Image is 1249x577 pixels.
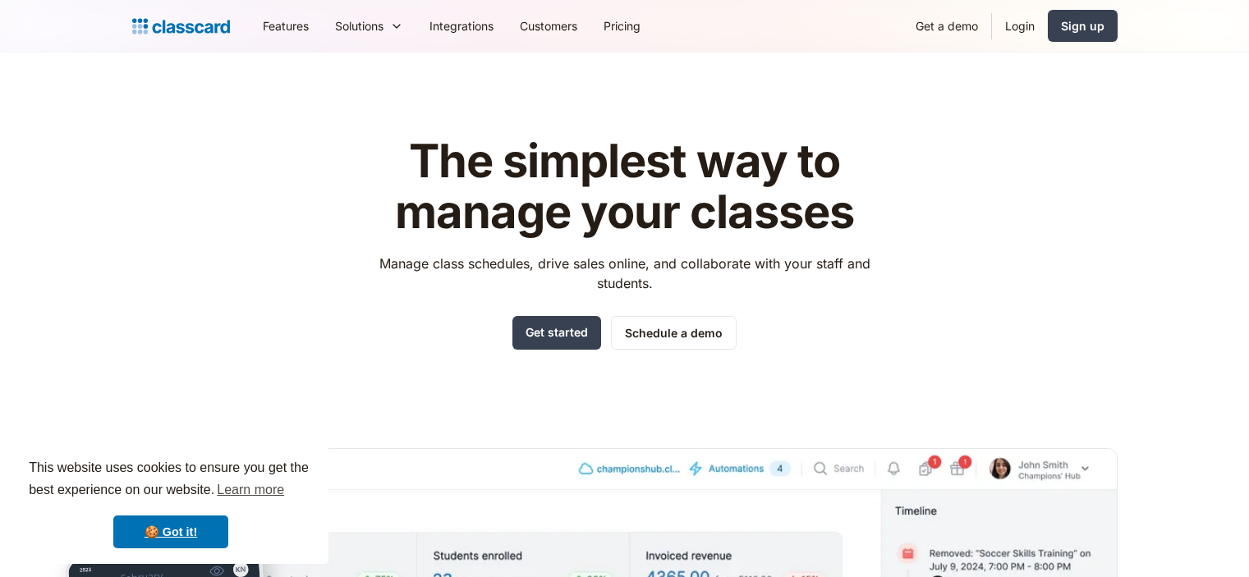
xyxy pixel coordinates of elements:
[214,478,287,502] a: learn more about cookies
[29,458,313,502] span: This website uses cookies to ensure you get the best experience on our website.
[992,7,1048,44] a: Login
[512,316,601,350] a: Get started
[416,7,507,44] a: Integrations
[132,15,230,38] a: Logo
[364,136,885,237] h1: The simplest way to manage your classes
[13,442,328,564] div: cookieconsent
[902,7,991,44] a: Get a demo
[113,515,228,548] a: dismiss cookie message
[1048,10,1118,42] a: Sign up
[507,7,590,44] a: Customers
[335,17,383,34] div: Solutions
[364,254,885,293] p: Manage class schedules, drive sales online, and collaborate with your staff and students.
[250,7,322,44] a: Features
[590,7,654,44] a: Pricing
[611,316,737,350] a: Schedule a demo
[1061,17,1104,34] div: Sign up
[322,7,416,44] div: Solutions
